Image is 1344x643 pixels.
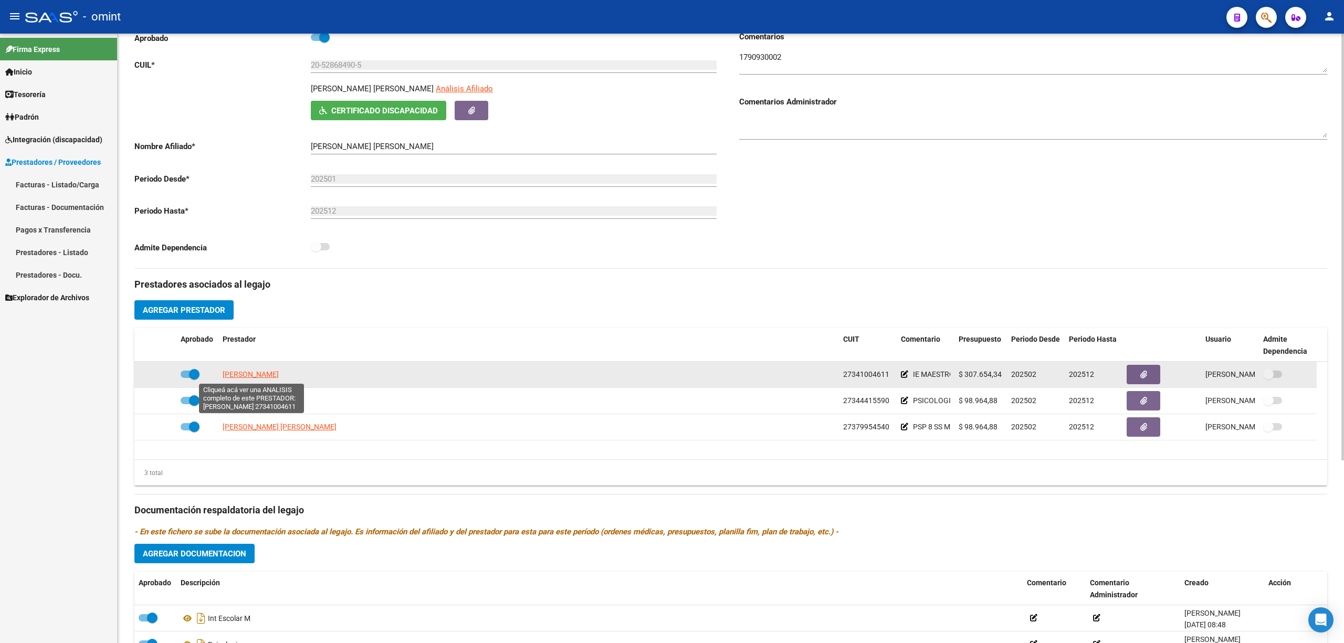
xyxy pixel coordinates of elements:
span: IE MAESTRO desde 24/02 [913,370,997,378]
span: [PERSON_NAME] [223,370,279,378]
span: Aprobado [139,578,171,587]
span: Agregar Documentacion [143,549,246,558]
datatable-header-cell: Comentario Administrador [1086,572,1180,606]
datatable-header-cell: CUIT [839,328,897,363]
span: Periodo Desde [1011,335,1060,343]
span: Padrón [5,111,39,123]
span: Tesorería [5,89,46,100]
datatable-header-cell: Periodo Desde [1007,328,1065,363]
span: $ 98.964,88 [959,396,997,405]
datatable-header-cell: Prestador [218,328,839,363]
span: 27344415590 [843,396,889,405]
datatable-header-cell: Admite Dependencia [1259,328,1317,363]
span: [PERSON_NAME] [DATE] [1205,370,1288,378]
mat-icon: person [1323,10,1336,23]
span: CUIT [843,335,859,343]
span: Descripción [181,578,220,587]
span: [PERSON_NAME] [DATE] [1205,423,1288,431]
span: Comentario [1027,578,1066,587]
span: Creado [1184,578,1209,587]
span: Integración (discapacidad) [5,134,102,145]
p: Aprobado [134,33,311,44]
h3: Comentarios Administrador [739,96,1327,108]
i: - En este fichero se sube la documentación asociada al legajo. Es información del afiliado y del ... [134,527,838,536]
span: - omint [83,5,121,28]
span: PSP 8 SS M [913,423,950,431]
div: Int Escolar M [181,610,1018,627]
span: Aprobado [181,335,213,343]
div: Open Intercom Messenger [1308,607,1333,633]
span: 27379954540 [843,423,889,431]
button: Certificado Discapacidad [311,101,446,120]
span: Certificado Discapacidad [331,106,438,115]
datatable-header-cell: Acción [1264,572,1317,606]
span: $ 98.964,88 [959,423,997,431]
span: Firma Express [5,44,60,55]
button: Agregar Prestador [134,300,234,320]
button: Agregar Documentacion [134,544,255,563]
span: 202512 [1069,423,1094,431]
span: Prestadores / Proveedores [5,156,101,168]
p: Periodo Hasta [134,205,311,217]
span: Comentario [901,335,940,343]
h3: Comentarios [739,31,1327,43]
span: Inicio [5,66,32,78]
span: Acción [1268,578,1291,587]
p: Nombre Afiliado [134,141,311,152]
i: Descargar documento [194,610,208,627]
datatable-header-cell: Periodo Hasta [1065,328,1122,363]
span: [PERSON_NAME] [1184,609,1241,617]
span: [PERSON_NAME] [PERSON_NAME] [223,423,337,431]
span: Agregar Prestador [143,305,225,315]
datatable-header-cell: Usuario [1201,328,1259,363]
span: 27341004611 [843,370,889,378]
span: 202502 [1011,370,1036,378]
datatable-header-cell: Descripción [176,572,1023,606]
datatable-header-cell: Presupuesto [954,328,1007,363]
datatable-header-cell: Aprobado [134,572,176,606]
p: [PERSON_NAME] [PERSON_NAME] [311,83,434,94]
span: [PERSON_NAME] [223,396,279,405]
p: CUIL [134,59,311,71]
h3: Documentación respaldatoria del legajo [134,503,1327,518]
span: Usuario [1205,335,1231,343]
span: Admite Dependencia [1263,335,1307,355]
datatable-header-cell: Creado [1180,572,1264,606]
span: 202512 [1069,396,1094,405]
span: PSICOLOGIA 8 SS M [913,396,979,405]
p: Periodo Desde [134,173,311,185]
p: Admite Dependencia [134,242,311,254]
span: [PERSON_NAME] [DATE] [1205,396,1288,405]
span: 202502 [1011,423,1036,431]
span: Prestador [223,335,256,343]
span: Explorador de Archivos [5,292,89,303]
span: 202502 [1011,396,1036,405]
span: Comentario Administrador [1090,578,1138,599]
span: $ 307.654,34 [959,370,1002,378]
span: 202512 [1069,370,1094,378]
h3: Prestadores asociados al legajo [134,277,1327,292]
datatable-header-cell: Aprobado [176,328,218,363]
span: Análisis Afiliado [436,84,493,93]
datatable-header-cell: Comentario [1023,572,1086,606]
span: Presupuesto [959,335,1001,343]
datatable-header-cell: Comentario [897,328,954,363]
span: Periodo Hasta [1069,335,1117,343]
mat-icon: menu [8,10,21,23]
div: 3 total [134,467,163,479]
span: [DATE] 08:48 [1184,620,1226,629]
